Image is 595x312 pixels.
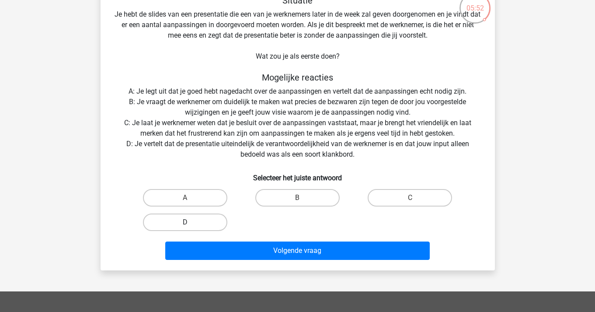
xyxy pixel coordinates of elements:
[255,189,340,207] label: B
[115,72,481,83] h5: Mogelijke reacties
[165,242,430,260] button: Volgende vraag
[368,189,452,207] label: C
[143,189,227,207] label: A
[143,214,227,231] label: D
[115,167,481,182] h6: Selecteer het juiste antwoord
